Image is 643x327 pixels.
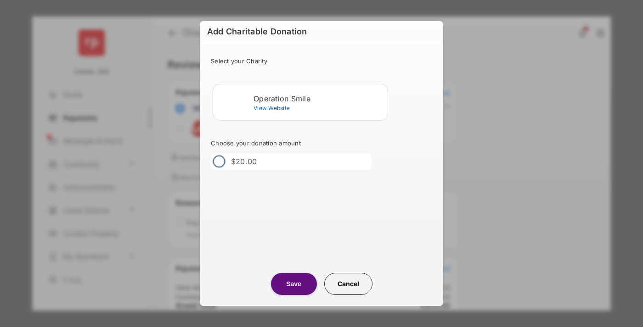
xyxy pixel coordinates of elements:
[211,57,267,65] span: Select your Charity
[211,139,301,147] span: Choose your donation amount
[271,273,317,295] button: Save
[324,273,372,295] button: Cancel
[254,94,384,103] div: Operation Smile
[231,157,257,166] label: $20.00
[200,21,443,42] h6: Add Charitable Donation
[254,105,290,111] span: View Website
